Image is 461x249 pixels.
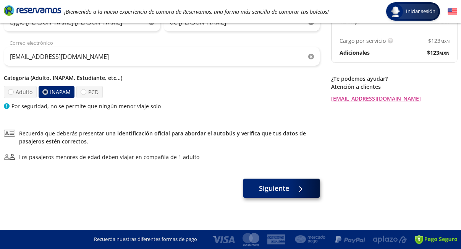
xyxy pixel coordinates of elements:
[440,38,450,44] small: MXN
[19,129,320,145] span: Recuerda que deberás presentar una
[439,50,450,56] small: MXN
[243,179,320,198] button: Siguiente
[340,49,370,57] p: Adicionales
[19,153,199,161] div: Los pasajeros menores de edad deben viajar en compañía de 1 adulto
[4,86,37,98] label: Adulto
[4,47,320,66] input: Correo electrónico
[331,75,457,83] p: ¿Te podemos ayudar?
[259,183,289,194] span: Siguiente
[19,130,306,145] a: identificación oficial para abordar el autobús y verifica que tus datos de pasajeros estén correc...
[331,83,457,91] p: Atención a clientes
[4,5,61,18] a: Brand Logo
[340,37,386,45] p: Cargo por servicio
[331,94,457,103] a: [EMAIL_ADDRESS][DOMAIN_NAME]
[427,49,450,57] span: $ 123
[403,8,438,15] span: Iniciar sesión
[76,86,103,98] label: PCD
[4,74,320,82] p: Categoría (Adulto, INAPAM, Estudiante, etc...)
[448,7,457,16] button: English
[4,5,61,16] i: Brand Logo
[94,236,197,243] p: Recuerda nuestras diferentes formas de pago
[39,86,74,98] label: INAPAM
[64,8,329,15] em: ¡Bienvenido a la nueva experiencia de compra de Reservamos, una forma más sencilla de comprar tus...
[428,37,450,45] span: $ 123
[11,102,161,110] p: Por seguridad, no se permite que ningún menor viaje solo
